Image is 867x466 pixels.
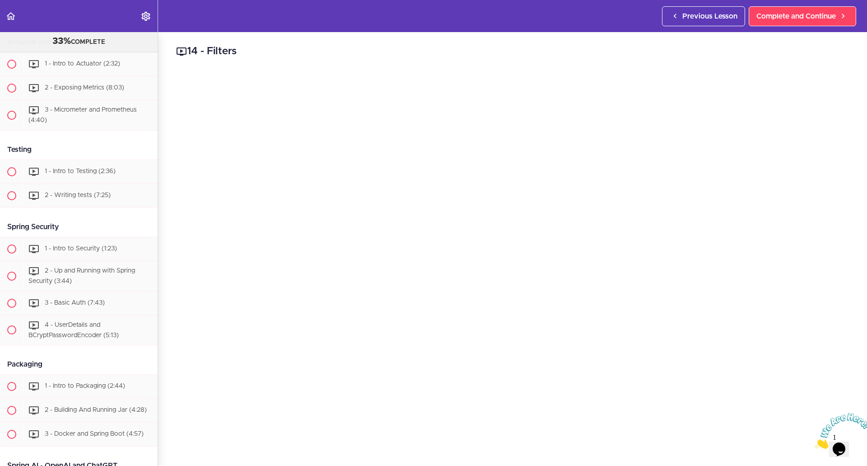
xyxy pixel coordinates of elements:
[11,36,146,47] div: COMPLETE
[45,300,105,306] span: 3 - Basic Auth (7:43)
[45,168,116,174] span: 1 - Intro to Testing (2:36)
[28,107,137,124] span: 3 - Micrometer and Prometheus (4:40)
[45,192,111,198] span: 2 - Writing tests (7:25)
[45,383,125,390] span: 1 - Intro to Packaging (2:44)
[45,85,124,91] span: 2 - Exposing Metrics (8:03)
[749,6,856,26] a: Complete and Continue
[4,4,60,39] img: Chat attention grabber
[28,268,135,284] span: 2 - Up and Running with Spring Security (3:44)
[28,322,119,339] span: 4 - UserDetails and BCryptPasswordEncoder (5:13)
[45,61,120,67] span: 1 - Intro to Actuator (2:32)
[682,11,737,22] span: Previous Lesson
[662,6,745,26] a: Previous Lesson
[176,73,849,452] iframe: Video Player
[811,410,867,452] iframe: chat widget
[45,407,147,414] span: 2 - Building And Running Jar (4:28)
[176,44,849,59] h2: 14 - Filters
[5,11,16,22] svg: Back to course curriculum
[52,37,71,46] span: 33%
[140,11,151,22] svg: Settings Menu
[45,245,117,252] span: 1 - Intro to Security (1:23)
[756,11,836,22] span: Complete and Continue
[45,431,144,438] span: 3 - Docker and Spring Boot (4:57)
